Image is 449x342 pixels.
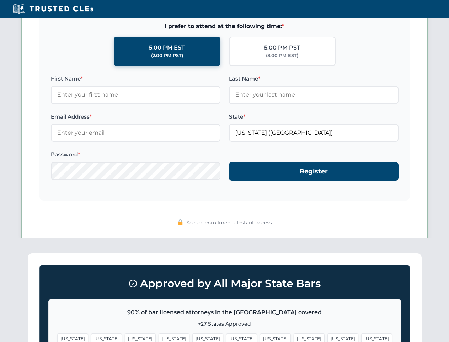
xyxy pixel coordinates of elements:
[51,124,220,142] input: Enter your email
[51,74,220,83] label: First Name
[51,86,220,104] input: Enter your first name
[264,43,300,52] div: 5:00 PM PST
[151,52,183,59] div: (2:00 PM PST)
[51,113,220,121] label: Email Address
[229,162,399,181] button: Register
[186,219,272,227] span: Secure enrollment • Instant access
[57,320,392,328] p: +27 States Approved
[229,86,399,104] input: Enter your last name
[51,150,220,159] label: Password
[11,4,96,14] img: Trusted CLEs
[266,52,298,59] div: (8:00 PM EST)
[229,113,399,121] label: State
[57,308,392,317] p: 90% of bar licensed attorneys in the [GEOGRAPHIC_DATA] covered
[51,22,399,31] span: I prefer to attend at the following time:
[229,74,399,83] label: Last Name
[149,43,185,52] div: 5:00 PM EST
[229,124,399,142] input: California (CA)
[48,274,401,293] h3: Approved by All Major State Bars
[177,219,183,225] img: 🔒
